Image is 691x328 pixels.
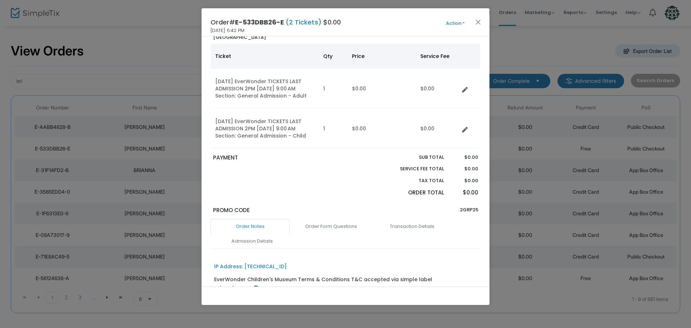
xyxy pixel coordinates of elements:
[214,276,432,283] div: EverWonder Children's Museum Terms & Conditions T&C accepted via simple label
[211,44,480,149] div: Data table
[451,189,478,197] p: $0.00
[348,44,416,69] th: Price
[383,154,444,161] p: Sub total
[292,219,371,234] a: Order Form Questions
[416,109,459,149] td: $0.00
[213,154,342,162] p: PAYMENT
[345,206,482,219] div: 2GRP25
[372,219,452,234] a: Transaction Details
[319,44,348,69] th: Qty
[383,177,444,184] p: Tax Total
[211,17,341,27] h4: Order# $0.00
[434,19,477,27] button: Action
[348,69,416,109] td: $0.00
[416,44,459,69] th: Service Fee
[235,18,284,27] span: E-533DBB26-E
[211,44,319,69] th: Ticket
[319,69,348,109] td: 1
[319,109,348,149] td: 1
[211,219,290,234] a: Order Notes
[451,165,478,172] p: $0.00
[451,177,478,184] p: $0.00
[284,18,323,27] span: (2 Tickets)
[451,154,478,161] p: $0.00
[348,109,416,149] td: $0.00
[214,286,477,292] div: [DATE] 6:45 PM
[212,234,292,249] a: Admission Details
[383,165,444,172] p: Service Fee Total
[211,109,319,149] td: [DATE] EverWonder TICKETS LAST ADMISSION 2PM [DATE] 9:00 AM Section: General Admission - Child
[416,69,459,109] td: $0.00
[211,69,319,109] td: [DATE] EverWonder TICKETS LAST ADMISSION 2PM [DATE] 9:00 AM Section: General Admission - Adult
[211,27,244,34] span: [DATE] 6:42 PM
[213,206,342,215] p: Promo Code
[474,17,483,27] button: Close
[383,189,444,197] p: Order Total
[214,286,220,292] span: on
[214,263,287,270] div: IP Address: [TECHNICAL_ID]
[213,27,312,41] b: [US_STATE] 06708 [GEOGRAPHIC_DATA]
